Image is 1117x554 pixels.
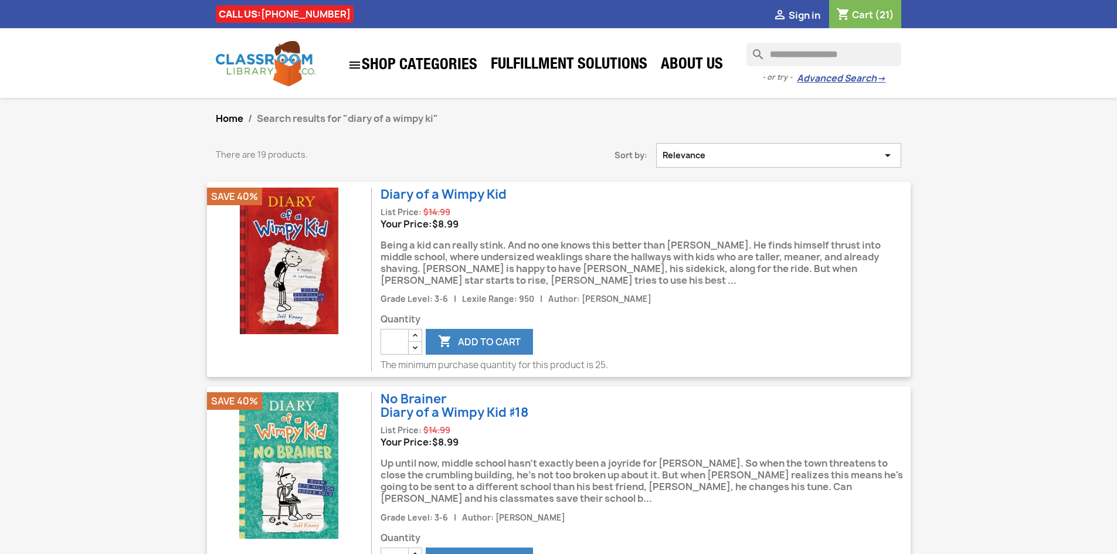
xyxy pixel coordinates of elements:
[342,52,483,78] a: SHOP CATEGORIES
[216,188,362,334] img: Diary of a Wimpy Kid
[438,335,452,349] i: 
[836,8,850,22] i: shopping_cart
[348,58,362,72] i: 
[432,217,459,230] span: Price
[746,43,901,66] input: Search
[381,186,507,203] a: Diary of a Wimpy Kid
[797,73,885,84] a: Advanced Search→
[432,436,459,448] span: Price
[852,8,873,21] span: Cart
[773,9,820,22] a:  Sign in
[381,390,528,421] a: No BrainerDiary of a Wimpy Kid ♯18
[207,188,262,205] li: Save 40%
[381,532,911,544] span: Quantity
[381,359,911,371] p: The minimum purchase quantity for this product is 25.
[381,436,911,448] div: Your Price:
[881,149,895,161] i: 
[773,9,787,23] i: 
[877,73,885,84] span: →
[485,54,653,77] a: Fulfillment Solutions
[655,54,729,77] a: About Us
[423,206,450,218] span: Regular price
[381,218,911,230] div: Your Price:
[509,149,656,161] span: Sort by:
[257,112,438,125] span: Search results for "diary of a wimpy ki"
[216,149,491,161] p: There are 19 products.
[875,8,894,21] span: (21)
[656,143,902,168] button: Sort by selection
[836,8,894,21] a: Shopping cart link containing 21 product(s)
[423,424,450,436] span: Regular price
[762,72,797,83] span: - or try -
[426,329,533,355] button: Add to cart
[216,112,243,125] a: Home
[381,448,911,511] div: Up until now, middle school hasn't exactly been a joyride for [PERSON_NAME]. So when the town thr...
[536,294,546,304] span: |
[381,329,409,355] input: Quantity
[381,314,911,325] span: Quantity
[462,512,565,523] span: Author: [PERSON_NAME]
[216,5,354,23] div: CALL US:
[216,392,362,539] img: No Brainer (Diary of a Wimpy Kid ♯18)
[789,9,820,22] span: Sign in
[207,392,262,410] li: Save 40%
[381,425,422,436] span: List Price:
[548,294,651,304] span: Author: [PERSON_NAME]
[450,294,460,304] span: |
[216,41,315,86] img: Classroom Library Company
[746,43,760,57] i: search
[450,512,460,523] span: |
[381,294,448,304] span: Grade Level: 3-6
[381,230,911,293] div: Being a kid can really stink. And no one knows this better than [PERSON_NAME]. He finds himself t...
[381,512,448,523] span: Grade Level: 3-6
[261,8,351,21] a: [PHONE_NUMBER]
[381,207,422,217] span: List Price:
[462,294,534,304] span: Lexile Range: 950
